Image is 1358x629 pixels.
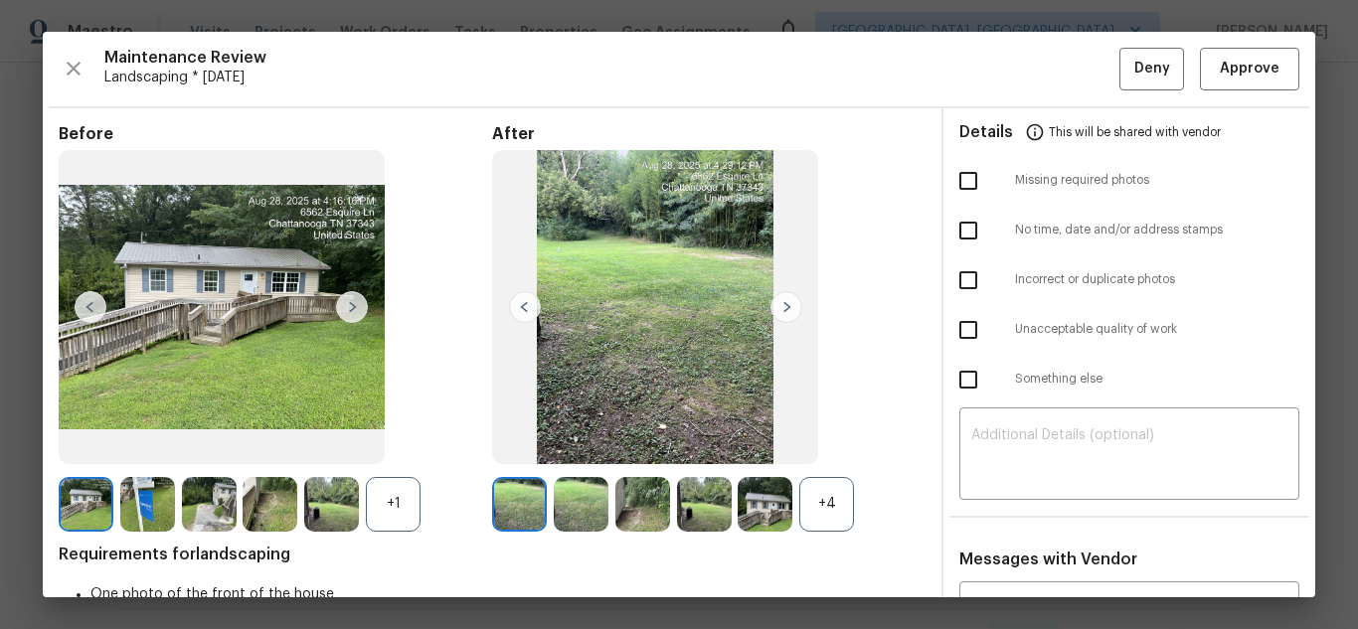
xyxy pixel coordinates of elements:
span: Approve [1220,57,1279,81]
div: +1 [366,477,421,532]
div: Unacceptable quality of work [943,305,1315,355]
span: Unacceptable quality of work [1015,321,1299,338]
div: Something else [943,355,1315,404]
span: Messages with Vendor [959,551,1137,567]
img: right-chevron-button-url [770,291,802,323]
button: Approve [1200,48,1299,90]
div: Incorrect or duplicate photos [943,255,1315,305]
span: Details [959,108,1013,156]
span: Missing required photos [1015,172,1299,189]
img: right-chevron-button-url [336,291,368,323]
span: Incorrect or duplicate photos [1015,271,1299,288]
span: No time, date and/or address stamps [1015,222,1299,238]
div: +4 [799,477,854,532]
li: One photo of the front of the house [90,584,926,604]
span: After [492,124,926,144]
span: Deny [1134,57,1170,81]
span: Before [59,124,492,144]
span: Maintenance Review [104,48,1119,68]
img: left-chevron-button-url [75,291,106,323]
span: Landscaping * [DATE] [104,68,1119,87]
img: left-chevron-button-url [509,291,541,323]
span: Requirements for landscaping [59,545,926,564]
span: Something else [1015,371,1299,388]
div: Missing required photos [943,156,1315,206]
div: No time, date and/or address stamps [943,206,1315,255]
button: Deny [1119,48,1184,90]
span: This will be shared with vendor [1049,108,1221,156]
